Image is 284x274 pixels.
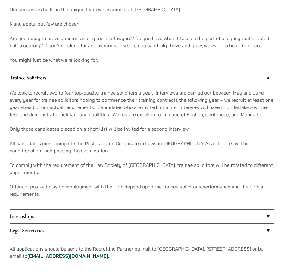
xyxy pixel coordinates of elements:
[27,253,108,259] a: [EMAIL_ADDRESS][DOMAIN_NAME]
[10,6,274,13] p: Our success is built on the unique team we assemble at [GEOGRAPHIC_DATA].
[10,161,274,176] p: To comply with the requirement of the Law Society of [GEOGRAPHIC_DATA], trainee solicitors will b...
[10,210,274,223] a: Internships
[10,20,274,27] p: Many apply, but few are chosen.
[10,56,274,64] p: You might just be what we’re looking for.
[10,245,274,260] p: All applications should be sent to the Recruiting Partner by mail to [GEOGRAPHIC_DATA], [STREET_A...
[10,183,274,198] p: Offers of post-admission employment with the Firm depend upon the trainee solicitor’s performance...
[10,125,274,132] p: Only those candidates placed on a short-list will be invited for a second interview.
[10,71,274,85] a: Trainee Solicitors
[10,85,274,209] div: Trainee Solicitors
[10,224,274,238] a: Legal Secretaries
[10,140,274,154] p: All candidates must complete the Postgraduate Certificate in Laws in [GEOGRAPHIC_DATA] and offers...
[10,89,274,118] p: We look to recruit two to four top-quality trainee solicitors a year. Interviews are carried out ...
[10,35,274,49] p: Are you ready to prove yourself among top-tier lawyers? Do you have what it takes to be part of a...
